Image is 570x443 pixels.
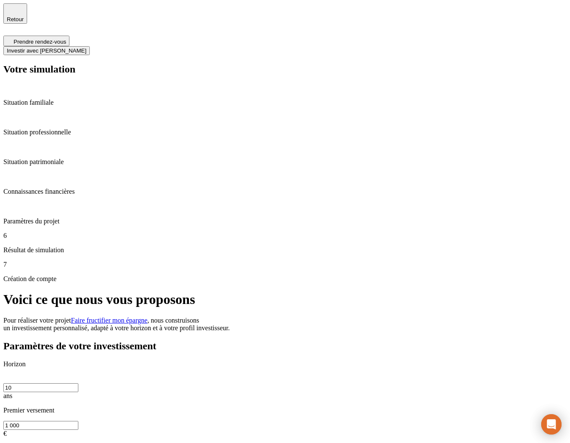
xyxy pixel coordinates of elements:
[147,317,199,324] span: , nous construisons
[3,275,567,283] p: Création de compte
[3,46,90,55] button: Investir avec [PERSON_NAME]
[3,36,69,46] button: Prendre rendez-vous
[3,292,567,307] h1: Voici ce que nous vous proposons
[3,324,230,332] span: un investissement personnalisé, adapté à votre horizon et à votre profil investisseur.
[71,317,148,324] a: Faire fructifier mon épargne
[3,261,567,268] p: 7
[3,317,71,324] span: Pour réaliser votre projet
[3,340,567,352] h2: Paramètres de votre investissement
[3,246,567,254] p: Résultat de simulation
[3,430,7,437] span: €
[7,16,24,22] span: Retour
[3,360,567,368] p: Horizon
[7,47,86,54] span: Investir avec [PERSON_NAME]
[14,39,66,45] span: Prendre rendez-vous
[3,158,567,166] p: Situation patrimoniale
[3,3,27,24] button: Retour
[3,128,567,136] p: Situation professionnelle
[3,392,12,399] span: ans
[3,232,567,240] p: 6
[3,99,567,106] p: Situation familiale
[3,217,567,225] p: Paramètres du projet
[541,414,562,435] div: Ouvrir le Messenger Intercom
[3,188,567,195] p: Connaissances financières
[3,407,567,414] p: Premier versement
[3,64,567,75] h2: Votre simulation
